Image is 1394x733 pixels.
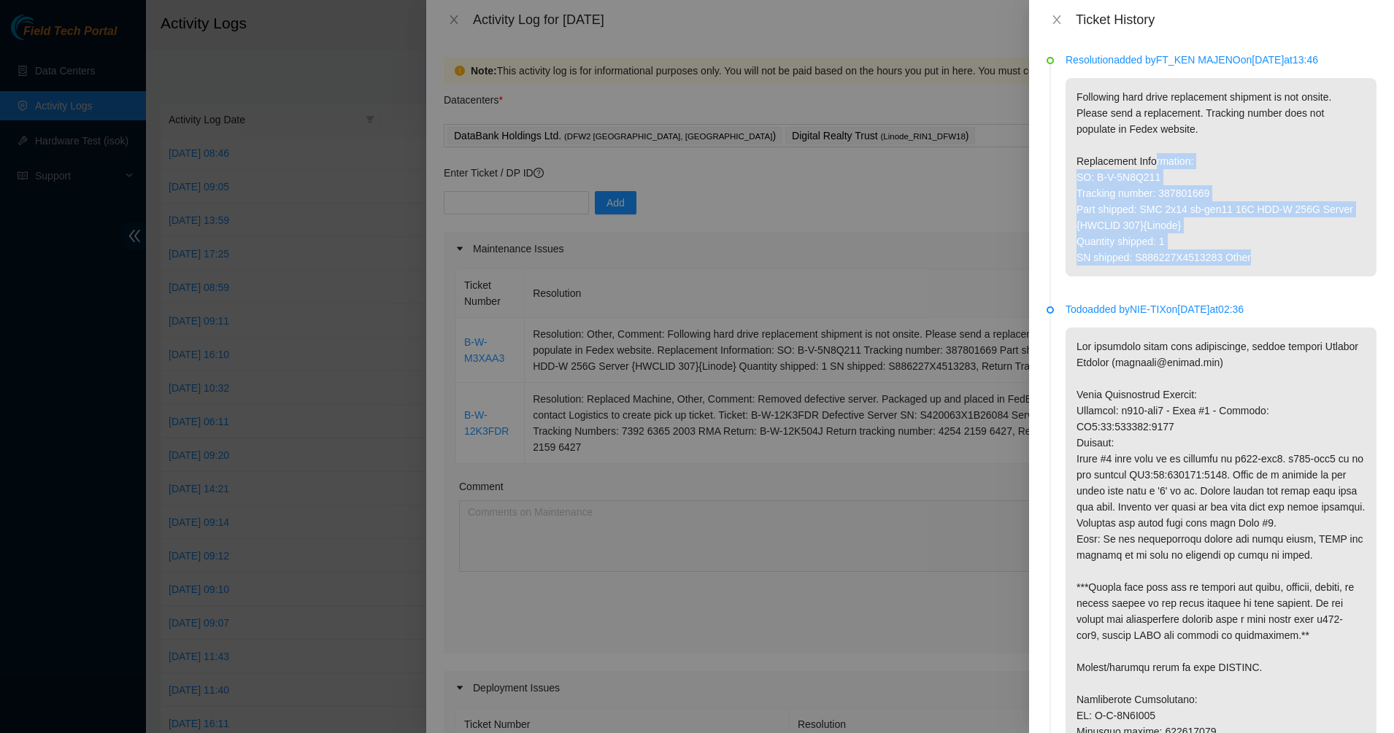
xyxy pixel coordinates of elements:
button: Close [1047,13,1067,27]
p: Following hard drive replacement shipment is not onsite. Please send a replacement. Tracking numb... [1066,78,1376,276]
p: Todo added by NIE-TIX on [DATE] at 02:36 [1066,301,1376,317]
p: Resolution added by FT_KEN MAJENO on [DATE] at 13:46 [1066,52,1376,68]
div: Ticket History [1076,12,1376,28]
span: close [1051,14,1063,26]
